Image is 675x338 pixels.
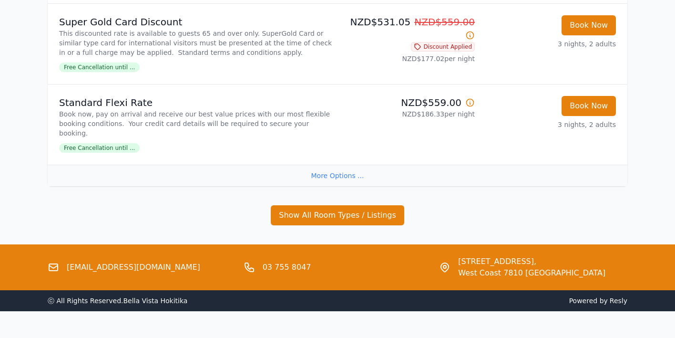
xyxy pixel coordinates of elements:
[482,39,616,49] p: 3 nights, 2 adults
[59,15,334,29] p: Super Gold Card Discount
[67,262,200,273] a: [EMAIL_ADDRESS][DOMAIN_NAME]
[59,109,334,138] p: Book now, pay on arrival and receive our best value prices with our most flexible booking conditi...
[341,296,627,306] span: Powered by
[341,109,475,119] p: NZD$186.33 per night
[458,267,605,279] span: West Coast 7810 [GEOGRAPHIC_DATA]
[458,256,605,267] span: [STREET_ADDRESS],
[411,42,475,52] span: Discount Applied
[341,15,475,42] p: NZD$531.05
[59,63,140,72] span: Free Cancellation until ...
[59,143,140,153] span: Free Cancellation until ...
[59,29,334,57] p: This discounted rate is available to guests 65 and over only. SuperGold Card or similar type card...
[341,96,475,109] p: NZD$559.00
[48,165,627,186] div: More Options ...
[562,96,616,116] button: Book Now
[482,120,616,129] p: 3 nights, 2 adults
[610,297,627,305] a: Resly
[48,297,187,305] span: ⓒ All Rights Reserved. Bella Vista Hokitika
[263,262,311,273] a: 03 755 8047
[271,205,404,225] button: Show All Room Types / Listings
[562,15,616,35] button: Book Now
[414,16,475,28] span: NZD$559.00
[59,96,334,109] p: Standard Flexi Rate
[341,54,475,63] p: NZD$177.02 per night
